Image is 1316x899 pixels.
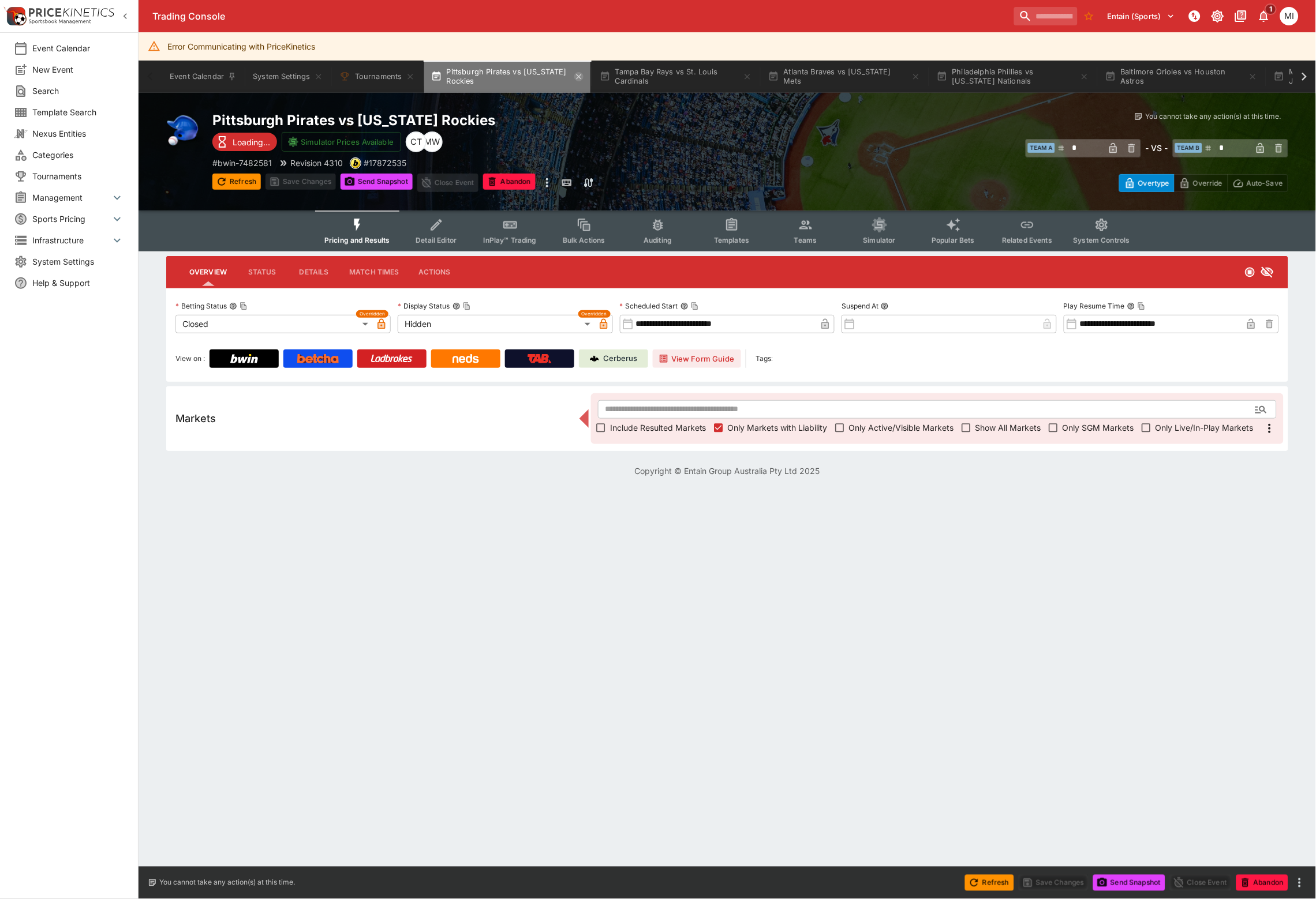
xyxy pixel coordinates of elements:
[1080,7,1098,25] button: No Bookmarks
[32,149,124,161] span: Categories
[32,85,124,97] span: Search
[32,63,124,76] span: New Event
[1119,174,1288,192] div: Start From
[1244,266,1256,278] svg: Closed
[849,422,954,434] span: Only Active/Visible Markets
[288,258,340,286] button: Details
[212,157,272,169] p: Copy To Clipboard
[32,170,124,182] span: Tournaments
[32,277,124,289] span: Help & Support
[1098,61,1265,93] button: Baltimore Orioles vs Houston Astros
[1277,3,1302,29] button: michael.wilczynski
[881,302,889,310] button: Suspend At
[236,258,288,286] button: Status
[528,354,552,363] img: TabNZ
[1101,7,1182,25] button: Select Tenant
[409,258,461,286] button: Actions
[756,349,773,368] label: Tags:
[32,127,124,140] span: Nexus Entities
[324,236,390,245] span: Pricing and Results
[290,157,343,169] p: Revision 4310
[175,301,227,311] p: Betting Status
[212,111,750,129] h2: Copy To Clipboard
[1261,265,1274,279] svg: Hidden
[332,61,422,93] button: Tournaments
[246,61,330,93] button: System Settings
[139,465,1316,477] p: Copyright © Entain Group Australia Pty Ltd 2025
[1251,399,1272,420] button: Open
[422,131,443,152] div: Michael Wilczynski
[1174,174,1228,192] button: Override
[29,8,114,17] img: PriceKinetics
[163,61,244,93] button: Event Calendar
[175,349,205,368] label: View on :
[1063,422,1134,434] span: Only SGM Markets
[1074,236,1130,245] span: System Controls
[1236,875,1288,891] button: Abandon
[1138,302,1146,310] button: Copy To Clipboard
[282,132,401,152] button: Simulator Prices Available
[340,258,409,286] button: Match Times
[416,236,457,245] span: Detail Editor
[681,302,689,310] button: Scheduled StartCopy To Clipboard
[240,302,248,310] button: Copy To Clipboard
[604,353,638,364] p: Cerberus
[29,19,91,24] img: Sportsbook Management
[406,131,427,152] div: Cameron Tarver
[159,878,295,888] p: You cannot take any action(s) at this time.
[1280,7,1299,25] div: michael.wilczynski
[32,42,124,54] span: Event Calendar
[350,158,361,168] img: bwin.png
[360,310,385,318] span: Overridden
[1175,143,1202,153] span: Team B
[1247,177,1283,189] p: Auto-Save
[1028,143,1055,153] span: Team A
[932,236,975,245] span: Popular Bets
[579,349,648,368] a: Cerberus
[32,191,110,204] span: Management
[1193,177,1222,189] p: Override
[1265,3,1277,15] span: 1
[453,302,461,310] button: Display StatusCopy To Clipboard
[728,422,828,434] span: Only Markets with Liability
[691,302,699,310] button: Copy To Clipboard
[341,174,413,190] button: Send Snapshot
[1254,6,1274,27] button: Notifications
[1231,6,1251,27] button: Documentation
[1014,7,1078,25] input: search
[1184,6,1205,27] button: NOT Connected to PK
[1293,876,1307,890] button: more
[620,301,678,311] p: Scheduled Start
[590,354,599,363] img: Cerberus
[761,61,928,93] button: Atlanta Braves vs [US_STATE] Mets
[540,174,554,192] button: more
[1146,111,1281,122] p: You cannot take any action(s) at this time.
[453,354,478,363] img: Neds
[398,315,595,333] div: Hidden
[1064,301,1125,311] p: Play Resume Time
[152,10,1010,22] div: Trading Console
[315,210,1139,251] div: Event type filters
[1127,302,1135,310] button: Play Resume TimeCopy To Clipboard
[1156,422,1254,434] span: Only Live/In-Play Markets
[212,174,261,190] button: Refresh
[1236,876,1288,887] span: Mark an event as closed and abandoned.
[463,302,471,310] button: Copy To Clipboard
[350,157,361,169] div: bwin
[32,255,124,268] span: System Settings
[297,354,339,363] img: Betcha
[3,5,27,28] img: PriceKinetics Logo
[610,422,706,434] span: Include Resulted Markets
[483,174,535,190] button: Abandon
[424,61,590,93] button: Pittsburgh Pirates vs [US_STATE] Rockies
[180,258,236,286] button: Overview
[1138,177,1169,189] p: Overtype
[975,422,1041,434] span: Show All Markets
[175,315,372,333] div: Closed
[32,234,110,246] span: Infrastructure
[32,106,124,118] span: Template Search
[371,354,413,363] img: Ladbrokes
[32,213,110,225] span: Sports Pricing
[842,301,878,311] p: Suspend At
[167,36,315,57] div: Error Communicating with PriceKinetics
